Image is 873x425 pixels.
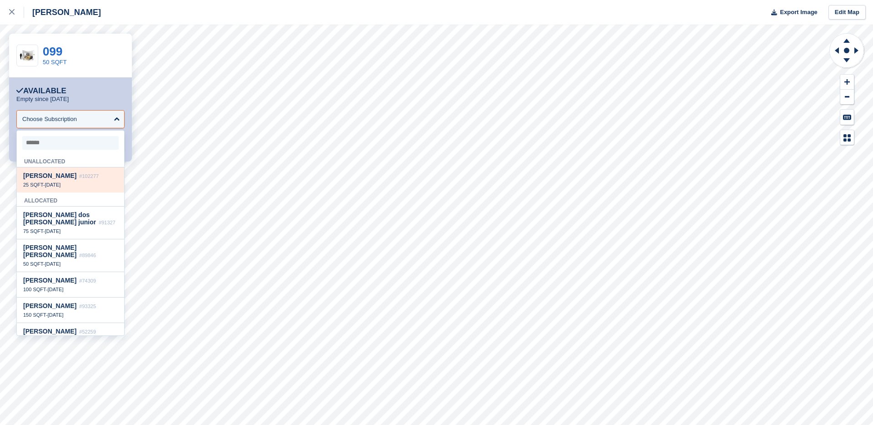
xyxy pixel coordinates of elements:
button: Map Legend [840,130,854,145]
p: Empty since [DATE] [16,96,69,103]
div: [PERSON_NAME] [24,7,101,18]
span: 25 SQFT [23,182,43,187]
div: - [23,286,118,293]
button: Zoom Out [840,90,854,105]
span: #93325 [79,304,96,309]
span: #89846 [79,253,96,258]
div: - [23,182,118,188]
div: Allocated [17,192,124,207]
button: Keyboard Shortcuts [840,110,854,125]
img: 50-sqft-unit%20(1).jpg [17,48,38,64]
span: #91327 [99,220,115,225]
span: [PERSON_NAME] [23,302,76,309]
span: [PERSON_NAME] dos [PERSON_NAME] junior [23,211,96,226]
a: 50 SQFT [43,59,67,66]
button: Zoom In [840,75,854,90]
a: Edit Map [828,5,866,20]
span: [DATE] [45,182,61,187]
span: [PERSON_NAME] [23,328,76,335]
span: [DATE] [45,228,61,234]
a: 099 [43,45,62,58]
button: Export Image [766,5,818,20]
span: 75 SQFT [23,228,43,234]
div: - [23,261,118,267]
div: - [23,312,118,318]
span: [PERSON_NAME] [23,277,76,284]
span: #74309 [79,278,96,283]
div: - [23,228,118,234]
div: Available [16,86,66,96]
span: [DATE] [45,261,61,267]
span: [DATE] [48,287,64,292]
span: Export Image [780,8,817,17]
span: [PERSON_NAME] [PERSON_NAME] [23,244,76,258]
span: #102277 [79,173,99,179]
div: Choose Subscription [22,115,77,124]
span: 150 SQFT [23,312,46,318]
span: 50 SQFT [23,261,43,267]
span: #52259 [79,329,96,334]
span: [PERSON_NAME] [23,172,76,179]
span: [DATE] [48,312,64,318]
div: Unallocated [17,153,124,167]
span: 100 SQFT [23,287,46,292]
